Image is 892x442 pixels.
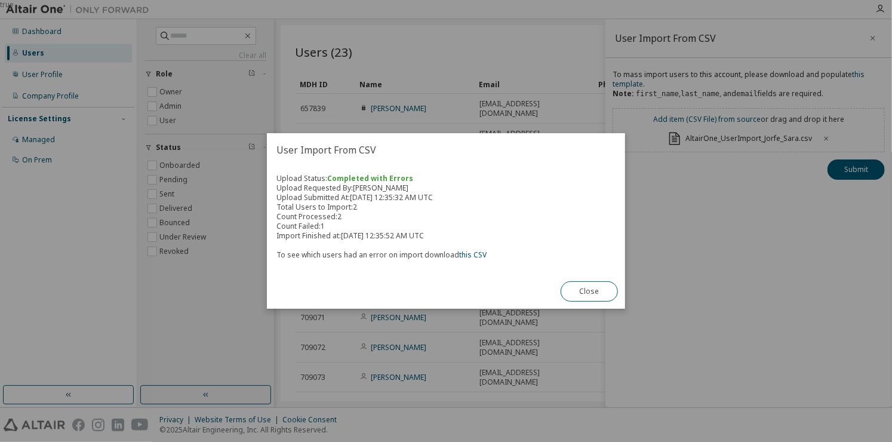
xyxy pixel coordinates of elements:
[561,281,618,302] button: Close
[327,173,413,183] span: Completed with Errors
[459,250,487,260] a: this CSV
[276,174,616,260] div: Upload Status: Upload Requested By: [PERSON_NAME] Upload Submitted At: [DATE] 12:35:32 AM UTC Tot...
[267,133,625,167] h2: User Import From CSV
[276,231,424,241] span: Import Finished at: [DATE] 12:35:52 AM UTC
[276,250,487,260] span: To see which users had an error on import download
